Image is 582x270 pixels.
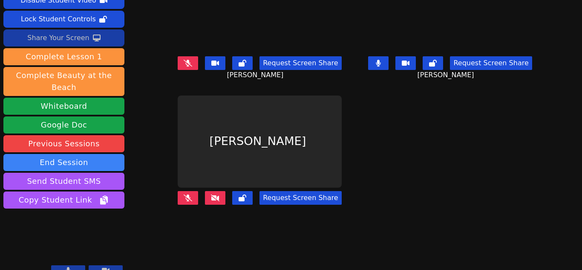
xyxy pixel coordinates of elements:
[227,70,285,80] span: [PERSON_NAME]
[21,12,96,26] div: Lock Student Controls
[3,135,124,152] a: Previous Sessions
[3,48,124,65] button: Complete Lesson 1
[178,96,342,188] div: [PERSON_NAME]
[3,154,124,171] button: End Session
[3,67,124,96] button: Complete Beauty at the Beach
[27,31,89,45] div: Share Your Screen
[3,173,124,190] button: Send Student SMS
[259,191,341,205] button: Request Screen Share
[3,29,124,46] button: Share Your Screen
[259,56,341,70] button: Request Screen Share
[3,11,124,28] button: Lock Student Controls
[3,116,124,134] a: Google Doc
[3,192,124,209] button: Copy Student Link
[450,56,532,70] button: Request Screen Share
[19,194,109,206] span: Copy Student Link
[418,70,476,80] span: [PERSON_NAME]
[3,98,124,115] button: Whiteboard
